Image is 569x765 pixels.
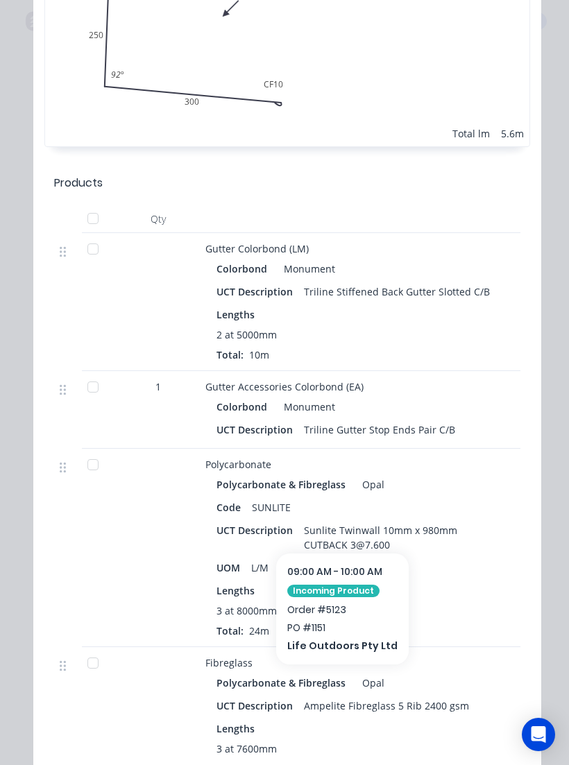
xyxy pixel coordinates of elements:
[216,259,273,279] div: Colorbond
[522,718,555,751] div: Open Intercom Messenger
[205,242,309,255] span: Gutter Colorbond (LM)
[216,741,277,756] span: 3 at 7600mm
[298,696,475,716] div: Ampelite Fibreglass 5 Rib 2400 gsm
[452,126,490,141] div: Total lm
[205,656,253,669] span: Fibreglass
[216,474,351,495] div: Polycarbonate & Fibreglass
[216,420,298,440] div: UCT Description
[298,282,495,302] div: Triline Stiffened Back Gutter Slotted C/B
[216,558,246,578] div: UOM
[216,327,277,342] span: 2 at 5000mm
[357,474,384,495] div: Opal
[216,520,298,540] div: UCT Description
[155,379,161,394] span: 1
[216,603,277,618] span: 3 at 8000mm
[357,673,384,693] div: Opal
[278,259,335,279] div: Monument
[216,673,351,693] div: Polycarbonate & Fibreglass
[278,397,335,417] div: Monument
[216,696,298,716] div: UCT Description
[216,583,255,598] span: Lengths
[216,624,244,637] span: Total:
[246,558,274,578] div: L/M
[244,624,275,637] span: 24m
[216,348,244,361] span: Total:
[117,205,200,233] div: Qty
[216,721,255,736] span: Lengths
[216,397,273,417] div: Colorbond
[298,420,461,440] div: Triline Gutter Stop Ends Pair C/B
[216,282,298,302] div: UCT Description
[216,307,255,322] span: Lengths
[246,497,296,517] div: SUNLITE
[205,380,364,393] span: Gutter Accessories Colorbond (EA)
[216,497,246,517] div: Code
[244,348,275,361] span: 10m
[54,175,103,191] div: Products
[501,126,524,141] div: 5.6m
[205,458,271,471] span: Polycarbonate
[298,520,463,555] div: Sunlite Twinwall 10mm x 980mm CUTBACK 3@7.600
